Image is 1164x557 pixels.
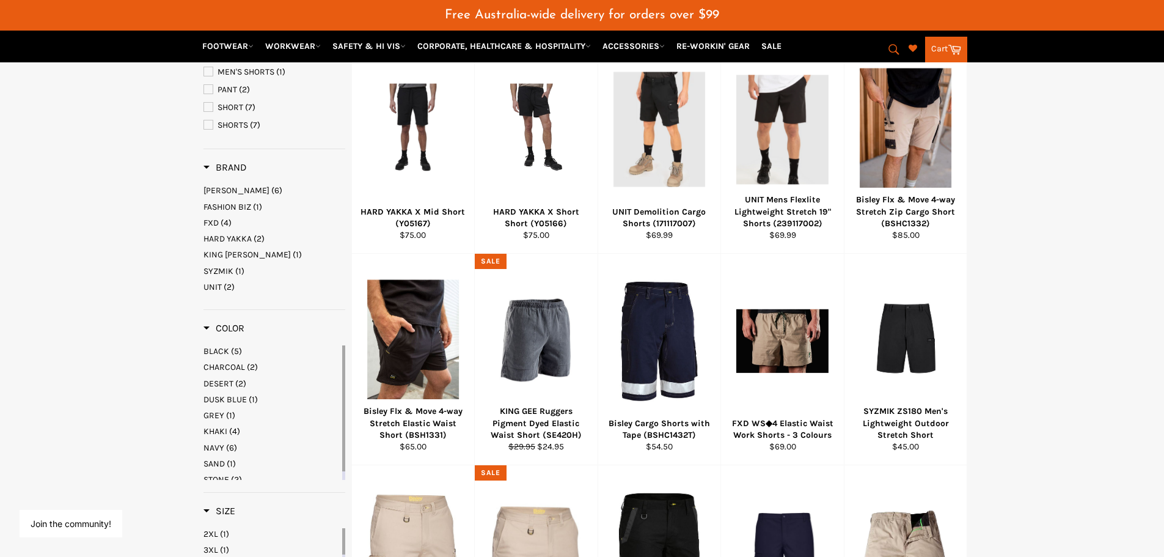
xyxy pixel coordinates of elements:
[231,346,242,356] span: (5)
[203,322,244,334] h3: Color
[203,410,224,421] span: GREY
[249,394,258,405] span: (1)
[474,254,598,465] a: KING GEE Ruggers Pigment Dyed Elastic Waist Short (SE420H)KING GEE Ruggers Pigment Dyed Elastic W...
[598,254,721,465] a: Bisley Cargo Shorts with Tape (BSHC1432T)Bisley Cargo Shorts with Tape (BSHC1432T)$54.50
[203,474,229,485] span: STONE
[351,254,475,465] a: Bisley Flx & Move 4-way Stretch Elastic Waist Short (BSH1331)Bisley Flx & Move 4-way Stretch Elas...
[203,101,345,114] a: SHORT
[203,426,340,437] a: KHAKI
[218,102,243,113] span: SHORT
[203,394,247,405] span: DUSK BLUE
[239,84,250,95] span: (2)
[852,194,959,229] div: Bisley Flx & Move 4-way Stretch Zip Cargo Short (BSHC1332)
[844,254,967,465] a: SYZMIK ZS180 Men's Lightweight Outdoor Stretch ShortSYZMIK ZS180 Men's Lightweight Outdoor Stretc...
[203,265,345,277] a: SYZMIK
[598,35,670,57] a: ACCESSORIES
[224,282,235,292] span: (2)
[483,405,590,441] div: KING GEE Ruggers Pigment Dyed Elastic Waist Short (SE420H)
[218,120,248,130] span: SHORTS
[203,545,218,555] span: 3XL
[203,249,345,260] a: KING GEE
[203,281,345,293] a: UNIT
[276,67,285,77] span: (1)
[203,185,269,196] span: [PERSON_NAME]
[203,544,340,556] a: 3XL
[672,35,755,57] a: RE-WORKIN' GEAR
[445,9,719,21] span: Free Australia-wide delivery for orders over $99
[720,254,844,465] a: FXD WS◆4 Elastic Waist Work Shorts - 3 ColoursFXD WS◆4 Elastic Waist Work Shorts - 3 Colours$69.00
[31,518,111,529] button: Join the community!
[203,378,340,389] a: DESERT
[203,426,227,437] span: KHAKI
[218,84,237,95] span: PANT
[245,102,255,113] span: (7)
[203,362,245,372] span: CHARCOAL
[474,42,598,254] a: HARD YAKKA X Short Short (Y05166)HARD YAKKA X Short Short (Y05166)$75.00
[271,185,282,196] span: (6)
[203,345,340,357] a: BLACK
[359,405,467,441] div: Bisley Flx & Move 4-way Stretch Elastic Waist Short (BSH1331)
[606,418,713,441] div: Bisley Cargo Shorts with Tape (BSHC1432T)
[606,206,713,230] div: UNIT Demolition Cargo Shorts (171117007)
[231,474,242,485] span: (2)
[844,42,967,254] a: Bisley Flx & Move 4-way Stretch Zip Cargo Short (BSHC1332)Bisley Flx & Move 4-way Stretch Zip Car...
[203,233,345,245] a: HARD YAKKA
[203,474,340,485] a: STONE
[483,206,590,230] div: HARD YAKKA X Short Short (Y05166)
[203,249,291,260] span: KING [PERSON_NAME]
[720,42,844,254] a: UNIT Mens Flexlite Lightweight Stretch 19UNIT Mens Flexlite Lightweight Stretch 19" Shorts (23911...
[203,394,340,405] a: DUSK BLUE
[925,37,967,62] a: Cart
[220,545,229,555] span: (1)
[253,202,262,212] span: (1)
[203,217,345,229] a: FXD
[203,234,252,244] span: HARD YAKKA
[203,201,345,213] a: FASHION BIZ
[359,206,467,230] div: HARD YAKKA X Mid Short (Y05167)
[293,249,302,260] span: (1)
[203,378,233,389] span: DESERT
[852,405,959,441] div: SYZMIK ZS180 Men's Lightweight Outdoor Stretch Short
[226,443,237,453] span: (6)
[203,346,229,356] span: BLACK
[203,458,340,470] a: SAND
[226,410,235,421] span: (1)
[756,35,786,57] a: SALE
[235,378,246,389] span: (2)
[203,185,345,196] a: BISLEY
[203,202,251,212] span: FASHION BIZ
[254,234,265,244] span: (2)
[203,528,340,540] a: 2XL
[197,35,258,57] a: FOOTWEAR
[412,35,596,57] a: CORPORATE, HEALTHCARE & HOSPITALITY
[351,42,475,254] a: HARD YAKKA X Mid Short (Y05167)HARD YAKKA X Mid Short (Y05167)$75.00
[203,65,345,79] a: MEN'S SHORTS
[203,161,247,173] span: Brand
[227,459,236,469] span: (1)
[203,218,219,228] span: FXD
[260,35,326,57] a: WORKWEAR
[203,361,340,373] a: CHARCOAL
[598,42,721,254] a: UNIT Demolition Cargo Shorts (171117007)UNIT Demolition Cargo Shorts (171117007)$69.99
[203,410,340,421] a: GREY
[203,161,247,174] h3: Brand
[218,67,274,77] span: MEN'S SHORTS
[203,505,235,517] span: Size
[203,459,225,469] span: SAND
[729,418,836,441] div: FXD WS◆4 Elastic Waist Work Shorts - 3 Colours
[203,282,222,292] span: UNIT
[729,194,836,229] div: UNIT Mens Flexlite Lightweight Stretch 19" Shorts (239117002)
[203,505,235,517] h3: Size
[203,83,345,97] a: PANT
[221,218,232,228] span: (4)
[203,119,345,132] a: SHORTS
[203,442,340,454] a: NAVY
[235,266,244,276] span: (1)
[247,362,258,372] span: (2)
[203,529,218,539] span: 2XL
[203,443,224,453] span: NAVY
[250,120,260,130] span: (7)
[229,426,240,437] span: (4)
[220,529,229,539] span: (1)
